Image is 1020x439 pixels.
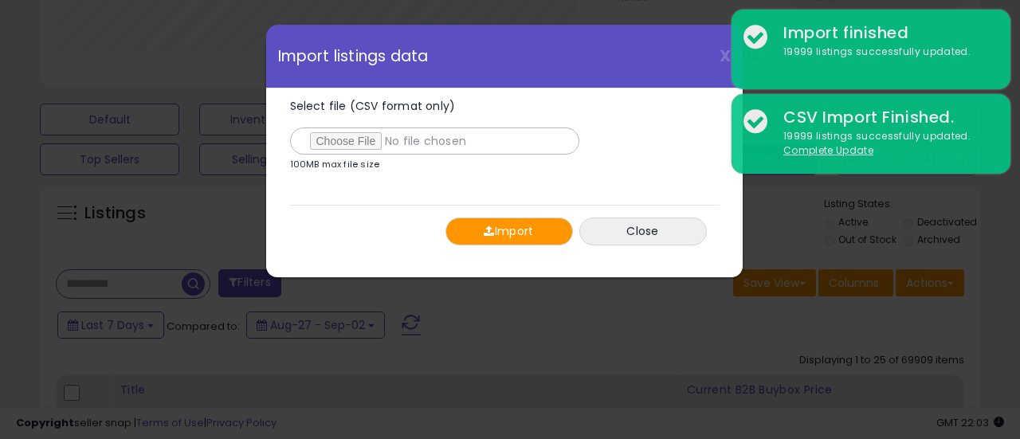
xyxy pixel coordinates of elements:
button: Close [579,218,707,245]
button: Import [445,218,573,245]
div: CSV Import Finished. [771,106,998,129]
div: Import finished [771,22,998,45]
div: 19999 listings successfully updated. [771,129,998,159]
span: Select file (CSV format only) [290,98,456,114]
u: Complete Update [783,143,873,157]
span: X [720,45,731,67]
span: Import listings data [278,49,429,64]
div: 19999 listings successfully updated. [771,45,998,60]
p: 100MB max file size [290,160,380,169]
